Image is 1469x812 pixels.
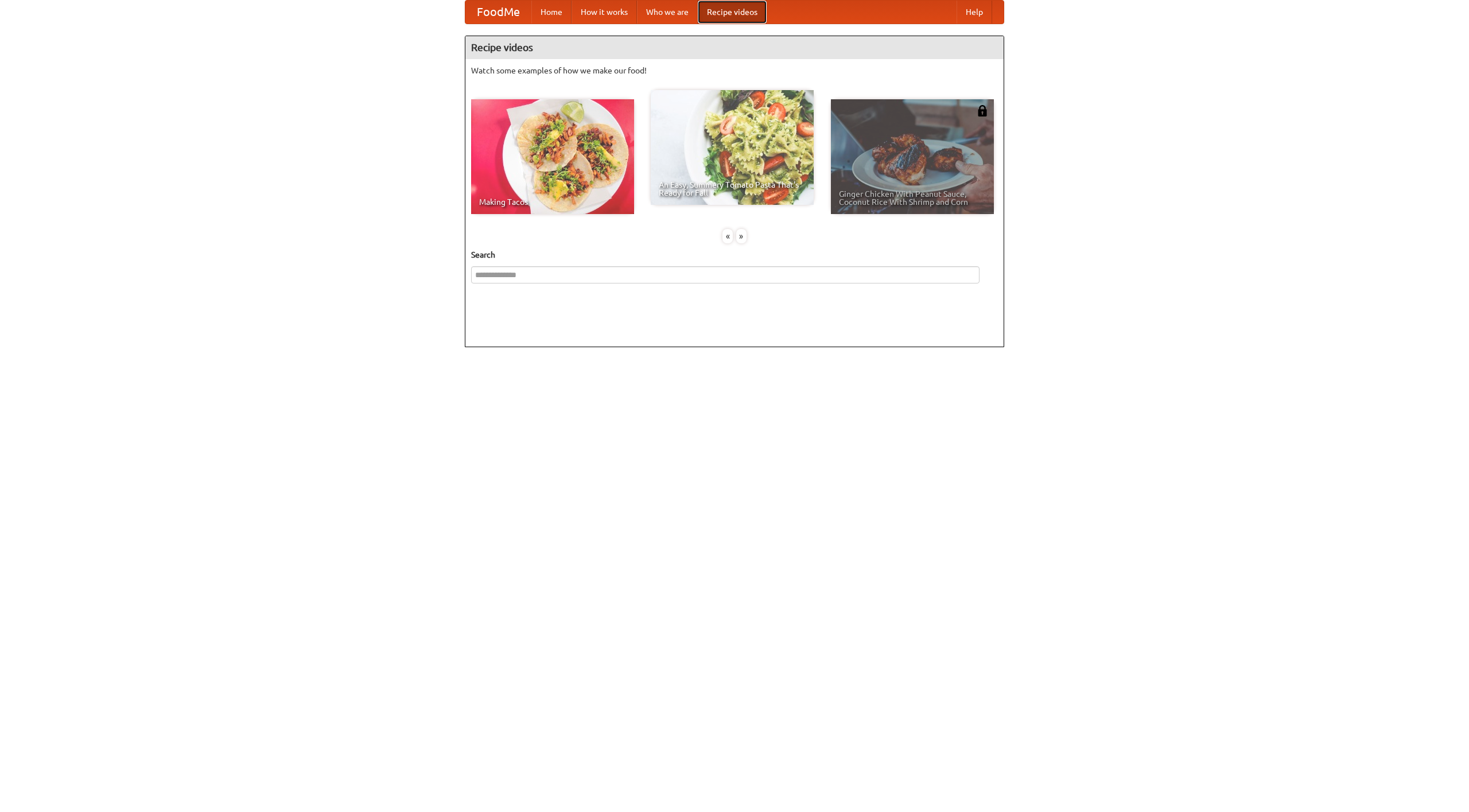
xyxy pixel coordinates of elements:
a: How it works [572,1,637,24]
span: Making Tacos [479,198,626,206]
h5: Search [471,249,998,261]
a: Home [531,1,572,24]
p: Watch some examples of how we make our food! [471,65,998,76]
span: An Easy, Summery Tomato Pasta That's Ready for Fall [659,181,806,197]
div: « [722,229,733,243]
a: Help [957,1,992,24]
a: FoodMe [465,1,531,24]
a: Recipe videos [698,1,767,24]
a: Making Tacos [471,99,634,214]
h4: Recipe videos [465,36,1004,59]
a: Who we are [637,1,698,24]
div: » [736,229,747,243]
a: An Easy, Summery Tomato Pasta That's Ready for Fall [651,90,814,205]
img: 483408.png [977,105,988,116]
